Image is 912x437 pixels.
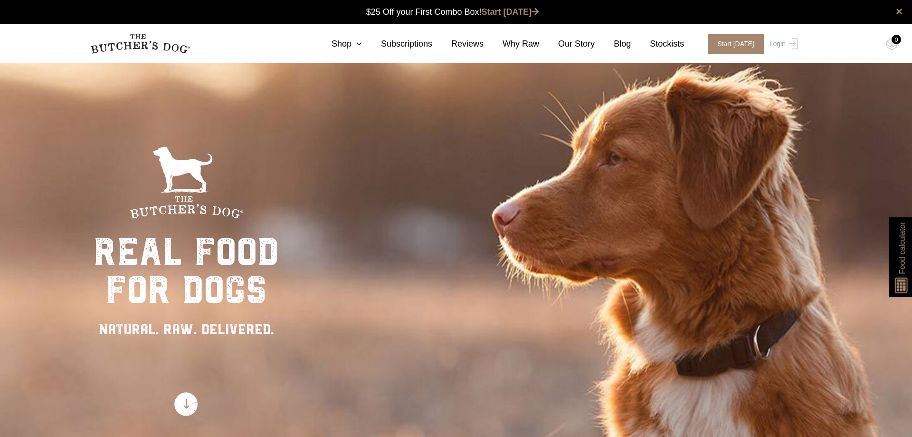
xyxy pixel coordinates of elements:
[595,38,631,50] a: Blog
[362,38,432,50] a: Subscriptions
[94,233,279,309] div: real food for dogs
[708,34,764,54] span: Start [DATE]
[94,319,279,340] div: NATURAL. RAW. DELIVERED.
[698,34,767,54] a: Start [DATE]
[886,38,898,50] img: TBD_Cart-Empty.png
[896,222,908,274] span: Food calculator
[313,38,362,50] a: Shop
[482,7,540,17] a: Start [DATE]
[631,38,684,50] a: Stockists
[484,38,539,50] a: Why Raw
[539,38,595,50] a: Our Story
[892,35,901,44] div: 0
[767,34,798,54] a: Login
[432,38,484,50] a: Reviews
[896,6,902,17] a: close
